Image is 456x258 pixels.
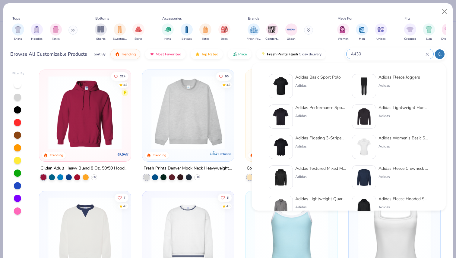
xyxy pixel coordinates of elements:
[375,23,387,41] button: filter button
[202,26,209,33] img: Totes Image
[195,176,200,179] span: + 10
[423,23,435,41] div: filter for Slim
[225,75,229,78] span: 90
[378,74,420,80] div: Adidas Fleece Joggers
[120,75,126,78] span: 224
[226,82,230,87] div: 4.8
[14,26,21,33] img: Shirts Image
[285,23,297,41] button: filter button
[247,165,328,172] div: Comfort Colors Adult Heavyweight T-Shirt
[295,165,346,172] div: Adidas Textured Mixed Media Hooded Sweatshirt
[247,23,261,41] div: filter for Fresh Prints
[145,49,186,59] button: Most Favorited
[295,104,346,111] div: Adidas Performance Sport Shirt
[378,113,429,119] div: Adidas
[52,37,60,41] span: Tanks
[355,198,373,217] img: 66d5d124-4824-48ae-8ce8-701587272602
[182,37,192,41] span: Bottles
[31,23,43,41] button: filter button
[135,37,142,41] span: Skirts
[337,23,349,41] button: filter button
[375,23,387,41] div: filter for Unisex
[162,16,182,21] div: Accessories
[271,138,290,156] img: 1bd27eca-3173-49a0-9d70-07183cfeedbd
[94,51,106,57] div: Sort By
[181,23,193,41] div: filter for Bottles
[121,52,136,57] span: Trending
[14,37,22,41] span: Shirts
[355,107,373,126] img: d4d58685-33cd-40b1-afb1-fe22c257fea0
[181,23,193,41] button: filter button
[116,26,123,33] img: Sweatpants Image
[95,23,107,41] div: filter for Shorts
[355,77,373,95] img: 9426de99-2664-499e-96c7-9d6830e513a2
[247,23,261,41] button: filter button
[123,204,128,208] div: 4.6
[271,168,290,187] img: 7958fa61-116f-4404-be10-9568022e347b
[162,23,174,41] div: filter for Hats
[441,23,454,41] div: filter for Oversized
[95,23,107,41] button: filter button
[444,26,451,33] img: Oversized Image
[404,23,416,41] div: filter for Cropped
[227,196,229,199] span: 6
[218,23,230,41] div: filter for Bags
[113,37,127,41] span: Sweatpants
[110,49,140,59] button: Trending
[31,37,43,41] span: Hoodies
[265,37,279,41] span: Comfort Colors
[199,23,211,41] button: filter button
[261,52,266,57] img: flash.gif
[295,196,346,202] div: Adidas Lightweight Quarter-Zip Pullover
[113,23,127,41] button: filter button
[441,23,454,41] button: filter button
[115,193,129,202] button: Like
[378,144,429,149] div: Adidas
[299,51,321,58] span: 5 day delivery
[356,23,368,41] div: filter for Men
[378,135,429,141] div: Adidas Women's Basic Sport Polo
[338,37,349,41] span: Women
[221,37,228,41] span: Bags
[144,165,233,172] div: Fresh Prints Denver Mock Neck Heavyweight Sweatshirt
[40,165,130,172] div: Gildan Adult Heavy Blend 8 Oz. 50/50 Hooded Sweatshirt
[92,176,97,179] span: + 37
[216,72,232,80] button: Like
[156,52,181,57] span: Most Favorited
[378,174,429,179] div: Adidas
[271,77,290,95] img: f7ca83bb-6f1e-4e94-ad4e-30493954727a
[378,165,429,172] div: Adidas Fleece Crewneck Sweatshirt
[218,152,231,156] span: Exclusive
[439,6,450,17] button: Close
[285,23,297,41] div: filter for Gildan
[404,37,416,41] span: Cropped
[271,107,290,126] img: 00301b22-e8bc-4003-8422-052696a025be
[359,37,365,41] span: Men
[247,37,261,41] span: Fresh Prints
[111,72,129,80] button: Like
[423,23,435,41] button: filter button
[135,26,142,33] img: Skirts Image
[404,16,410,21] div: Fits
[96,37,106,41] span: Shorts
[195,52,200,57] img: TopRated.gif
[249,25,258,34] img: Fresh Prints Image
[132,23,144,41] button: filter button
[132,23,144,41] div: filter for Skirts
[267,52,298,57] span: Fresh Prints Flash
[124,196,126,199] span: 7
[218,23,230,41] button: filter button
[295,113,346,119] div: Adidas
[378,104,429,111] div: Adidas Lightweight Hooded Sweatshirt
[295,204,346,210] div: Adidas
[295,74,341,80] div: Adidas Basic Sport Polo
[162,23,174,41] button: filter button
[113,23,127,41] div: filter for Sweatpants
[268,25,277,34] img: Comfort Colors Image
[426,37,432,41] span: Slim
[164,26,171,33] img: Hats Image
[287,25,296,34] img: Gildan Image
[97,26,104,33] img: Shorts Image
[295,174,346,179] div: Adidas
[355,138,373,156] img: e85e7426-a9bf-4186-8fe4-78784b7bc83d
